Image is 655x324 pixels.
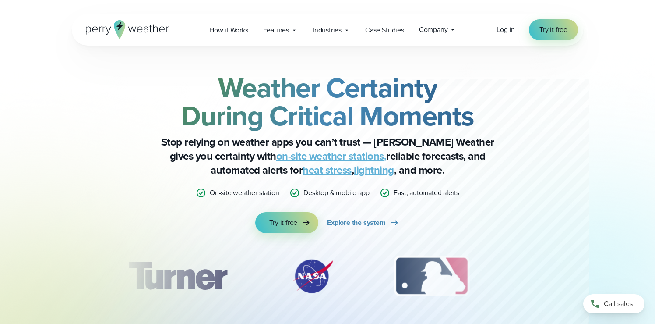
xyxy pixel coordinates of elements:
a: Case Studies [358,21,412,39]
div: 2 of 12 [282,254,343,298]
span: Company [419,25,448,35]
p: On-site weather station [210,188,279,198]
span: How it Works [209,25,248,36]
span: Industries [313,25,342,36]
strong: Weather Certainty During Critical Moments [181,67,474,136]
a: Explore the system [327,212,399,233]
a: Try it free [529,19,578,40]
div: 4 of 12 [520,254,590,298]
img: Turner-Construction_1.svg [116,254,240,298]
a: Try it free [255,212,318,233]
span: Features [263,25,289,36]
p: Stop relying on weather apps you can’t trust — [PERSON_NAME] Weather gives you certainty with rel... [152,135,503,177]
a: lightning [354,162,394,178]
span: Call sales [604,299,633,309]
a: How it Works [202,21,256,39]
p: Fast, automated alerts [394,188,459,198]
span: Explore the system [327,217,385,228]
img: NASA.svg [282,254,343,298]
a: heat stress [303,162,352,178]
div: 1 of 12 [116,254,240,298]
p: Desktop & mobile app [303,188,369,198]
a: Log in [497,25,515,35]
a: Call sales [583,294,644,313]
span: Try it free [539,25,567,35]
span: Try it free [269,217,297,228]
img: MLB.svg [385,254,478,298]
div: 3 of 12 [385,254,478,298]
div: slideshow [116,254,539,303]
span: Case Studies [365,25,404,36]
a: on-site weather stations, [276,148,387,164]
img: PGA.svg [520,254,590,298]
